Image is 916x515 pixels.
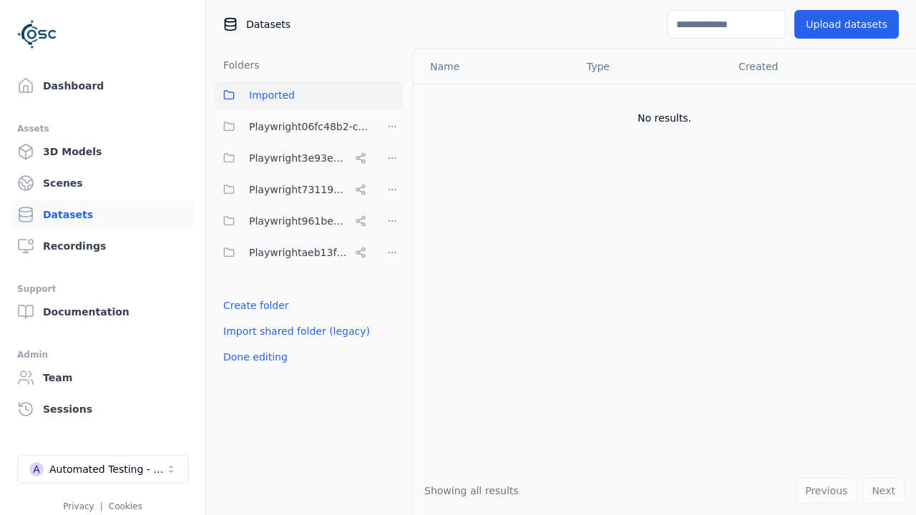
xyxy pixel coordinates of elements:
[11,200,194,229] a: Datasets
[249,149,349,167] span: Playwright3e93e969-dda0-4942-8312-98558296cbc2
[215,238,372,267] button: Playwrightaeb13f12-d09e-465a-94b3-7bc201768789
[215,144,372,172] button: Playwright3e93e969-dda0-4942-8312-98558296cbc2
[17,455,189,484] button: Select a workspace
[109,501,142,511] a: Cookies
[11,72,194,100] a: Dashboard
[246,17,291,31] span: Datasets
[29,462,44,476] div: A
[11,395,194,423] a: Sessions
[424,485,519,496] span: Showing all results
[249,118,372,135] span: Playwright06fc48b2-c7e2-4847-aeff-ec62329f3da0
[17,346,188,363] div: Admin
[223,324,370,338] a: Import shared folder (legacy)
[249,87,295,104] span: Imported
[249,181,349,198] span: Playwright7311949b-a525-43cd-a5e8-aeb9a0ab6cca
[575,49,727,84] th: Type
[11,363,194,392] a: Team
[17,14,57,54] img: Logo
[11,169,194,197] a: Scenes
[17,280,188,298] div: Support
[727,49,893,84] th: Created
[413,84,916,152] td: No results.
[215,112,372,141] button: Playwright06fc48b2-c7e2-4847-aeff-ec62329f3da0
[249,212,349,230] span: Playwright961beb91-f4ac-4bbd-9646-e3a8ac67c5e7
[11,298,194,326] a: Documentation
[215,175,372,204] button: Playwright7311949b-a525-43cd-a5e8-aeb9a0ab6cca
[100,501,103,511] span: |
[794,10,899,39] button: Upload datasets
[249,244,349,261] span: Playwrightaeb13f12-d09e-465a-94b3-7bc201768789
[63,501,94,511] a: Privacy
[215,207,372,235] button: Playwright961beb91-f4ac-4bbd-9646-e3a8ac67c5e7
[49,462,165,476] div: Automated Testing - Playwright
[223,298,289,313] a: Create folder
[413,49,575,84] th: Name
[215,318,379,344] button: Import shared folder (legacy)
[215,344,296,370] button: Done editing
[215,293,298,318] button: Create folder
[215,58,260,72] h3: Folders
[17,120,188,137] div: Assets
[215,81,404,109] button: Imported
[11,137,194,166] a: 3D Models
[11,232,194,260] a: Recordings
